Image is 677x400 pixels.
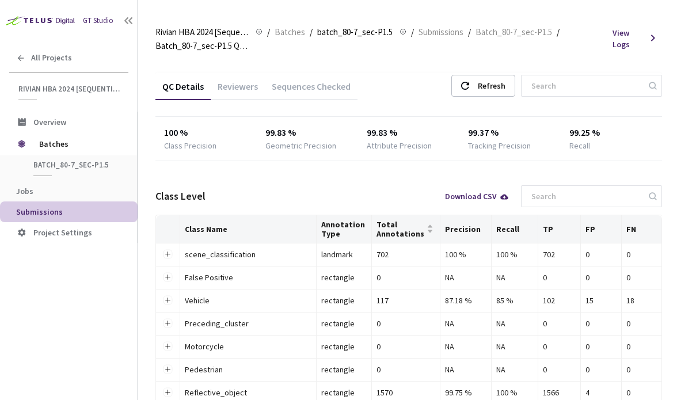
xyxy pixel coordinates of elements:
div: Vehicle [185,294,311,307]
div: 0 [376,363,435,376]
a: Batch_80-7_sec-P1.5 [473,25,554,38]
div: Download CSV [445,192,509,200]
button: Expand row [163,342,172,351]
div: 15 [585,294,616,307]
div: NA [496,271,533,284]
div: Preceding_cluster [185,317,311,330]
li: / [310,25,313,39]
li: / [557,25,560,39]
button: Expand row [163,365,172,374]
span: batch_80-7_sec-P1.5 [33,160,119,170]
div: 85 % [496,294,533,307]
div: 99.83 % [367,126,451,140]
div: 18 [626,294,657,307]
div: 0 [626,271,657,284]
div: 100 % [496,386,533,399]
button: Expand row [163,319,172,328]
div: 702 [376,248,435,261]
span: Batches [275,25,305,39]
div: 0 [585,271,616,284]
div: 0 [543,271,576,284]
button: Expand row [163,388,172,397]
span: Batches [39,132,118,155]
input: Search [524,75,647,96]
div: 702 [543,248,576,261]
button: Expand row [163,296,172,305]
div: NA [496,363,533,376]
div: Attribute Precision [367,140,432,151]
div: 117 [376,294,435,307]
div: 100 % [496,248,533,261]
button: Expand row [163,273,172,282]
div: 0 [543,363,576,376]
div: 0 [585,317,616,330]
div: NA [496,340,533,353]
div: 0 [585,340,616,353]
div: 100 % [445,248,487,261]
div: 0 [376,317,435,330]
th: Precision [440,215,492,243]
div: 0 [543,340,576,353]
span: Rivian HBA 2024 [Sequential] [18,84,121,94]
div: Sequences Checked [265,81,357,100]
span: All Projects [31,53,72,63]
div: 0 [376,271,435,284]
span: Rivian HBA 2024 [Sequential] [155,25,249,39]
div: scene_classification [185,248,311,261]
div: 0 [626,363,657,376]
div: NA [445,340,487,353]
span: Jobs [16,186,33,196]
div: Tracking Precision [468,140,531,151]
div: Recall [569,140,590,151]
div: Reviewers [211,81,265,100]
div: 0 [626,340,657,353]
input: Search [524,186,647,207]
div: NA [445,363,487,376]
div: QC Details [155,81,211,100]
span: Submissions [16,207,63,217]
div: Pedestrian [185,363,311,376]
li: / [411,25,414,39]
div: 0 [626,386,657,399]
th: Class Name [180,215,317,243]
div: Class Precision [164,140,216,151]
div: Class Level [155,189,206,204]
span: Project Settings [33,227,92,238]
th: TP [538,215,581,243]
div: 102 [543,294,576,307]
div: 0 [585,363,616,376]
th: Total Annotations [372,215,440,243]
div: 1566 [543,386,576,399]
span: Batch_80-7_sec-P1.5 [476,25,552,39]
div: rectangle [321,271,367,284]
button: Expand row [163,250,172,259]
div: Reflective_object [185,386,311,399]
th: FN [622,215,662,243]
span: Submissions [419,25,463,39]
div: Refresh [478,75,505,96]
div: rectangle [321,386,367,399]
div: 4 [585,386,616,399]
div: 0 [376,340,435,353]
span: View Logs [613,27,644,50]
th: FP [581,215,621,243]
div: 99.25 % [569,126,654,140]
li: / [468,25,471,39]
th: Recall [492,215,538,243]
div: 1570 [376,386,435,399]
div: 99.75 % [445,386,487,399]
div: False Positive [185,271,311,284]
li: / [267,25,270,39]
div: 0 [585,248,616,261]
div: Geometric Precision [265,140,336,151]
div: 99.37 % [468,126,553,140]
a: Batches [272,25,307,38]
th: Annotation Type [317,215,372,243]
span: batch_80-7_sec-P1.5 [317,25,393,39]
div: NA [445,271,487,284]
div: rectangle [321,363,367,376]
div: NA [496,317,533,330]
div: GT Studio [83,16,113,26]
div: 0 [626,317,657,330]
div: rectangle [321,294,367,307]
